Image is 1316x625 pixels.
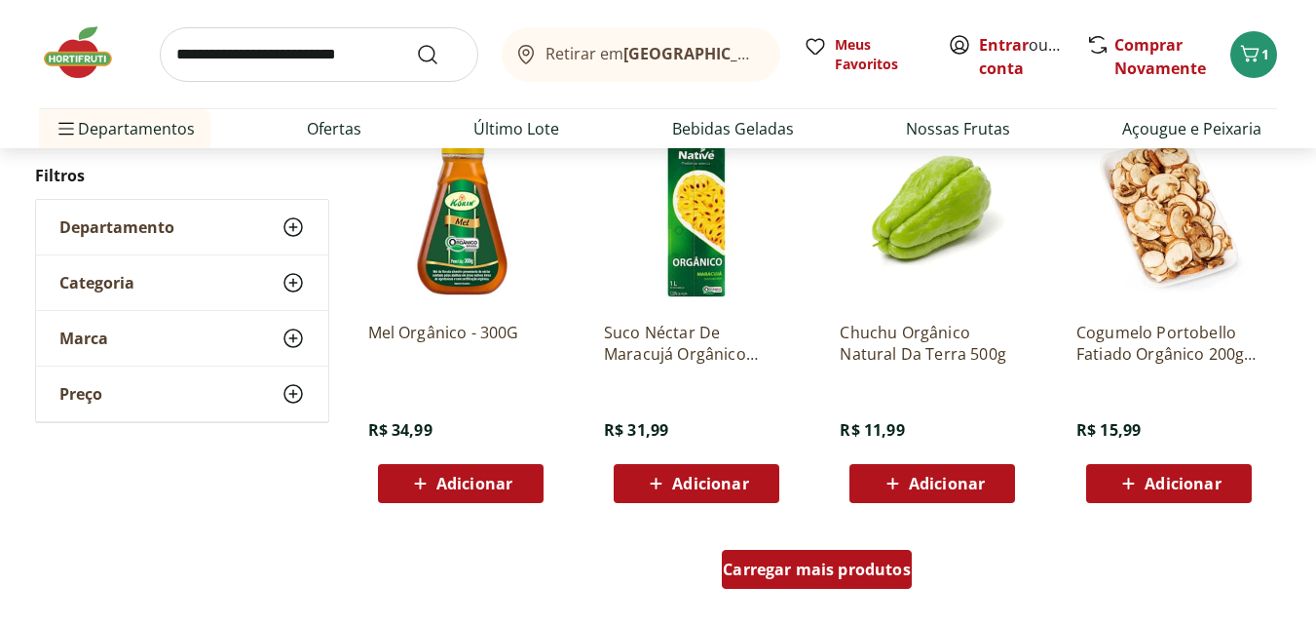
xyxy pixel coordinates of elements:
a: Nossas Frutas [906,117,1010,140]
span: Adicionar [672,476,748,491]
button: Adicionar [849,464,1015,503]
span: ou [979,33,1066,80]
span: R$ 31,99 [604,419,668,441]
img: Suco Néctar De Maracujá Orgânico Native Caixa 1L [604,121,789,306]
button: Menu [55,105,78,152]
button: Carrinho [1230,31,1277,78]
input: search [160,27,478,82]
button: Departamento [36,200,328,254]
button: Retirar em[GEOGRAPHIC_DATA]/[GEOGRAPHIC_DATA] [502,27,780,82]
h2: Filtros [35,156,329,195]
span: Adicionar [1145,476,1221,491]
span: Meus Favoritos [835,35,924,74]
span: Adicionar [909,476,985,491]
a: Bebidas Geladas [672,117,794,140]
span: Preço [59,384,102,404]
a: Último Lote [473,117,559,140]
img: Hortifruti [39,23,136,82]
span: Departamentos [55,105,195,152]
span: R$ 11,99 [840,419,904,441]
a: Meus Favoritos [804,35,924,74]
span: Carregar mais produtos [723,562,911,577]
span: Retirar em [545,45,761,62]
a: Chuchu Orgânico Natural Da Terra 500g [840,322,1025,365]
button: Adicionar [1086,464,1252,503]
a: Açougue e Peixaria [1122,117,1261,140]
a: Criar conta [979,34,1086,79]
img: Mel Orgânico - 300G [368,121,553,306]
button: Submit Search [416,43,463,66]
a: Entrar [979,34,1029,56]
span: R$ 34,99 [368,419,432,441]
img: Cogumelo Portobello Fatiado Orgânico 200g Unidade [1076,121,1261,306]
span: Departamento [59,217,174,237]
a: Carregar mais produtos [722,550,912,597]
button: Marca [36,311,328,366]
b: [GEOGRAPHIC_DATA]/[GEOGRAPHIC_DATA] [623,43,952,64]
span: 1 [1261,45,1269,63]
button: Adicionar [378,464,544,503]
a: Cogumelo Portobello Fatiado Orgânico 200g Unidade [1076,322,1261,365]
a: Ofertas [307,117,361,140]
a: Comprar Novamente [1114,34,1206,79]
a: Mel Orgânico - 300G [368,322,553,365]
span: R$ 15,99 [1076,419,1141,441]
button: Categoria [36,255,328,310]
span: Marca [59,329,108,348]
button: Preço [36,367,328,421]
span: Adicionar [436,476,512,491]
img: Chuchu Orgânico Natural Da Terra 500g [840,121,1025,306]
span: Categoria [59,273,134,293]
button: Adicionar [614,464,779,503]
a: Suco Néctar De Maracujá Orgânico Native Caixa 1L [604,322,789,365]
